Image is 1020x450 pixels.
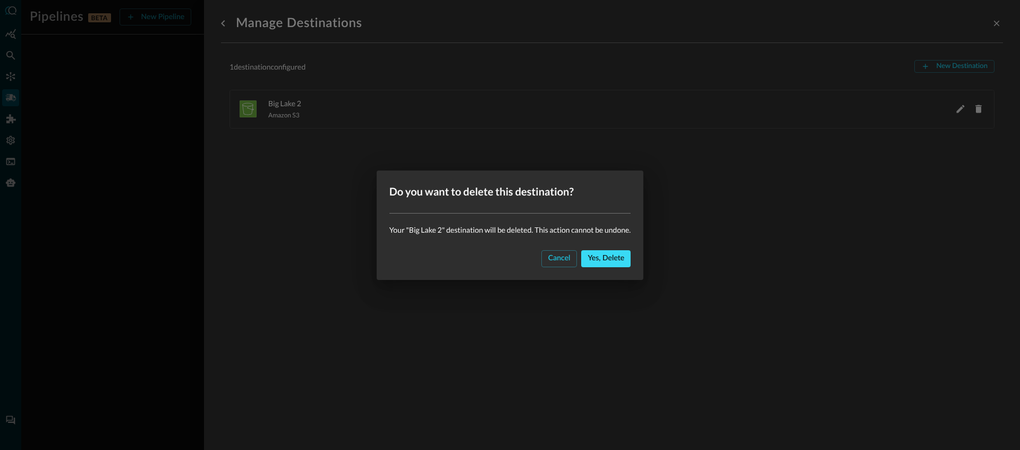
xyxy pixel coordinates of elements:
button: Yes, delete [581,250,631,267]
div: Yes, delete [588,252,624,265]
div: Cancel [548,252,571,265]
p: Your "Big Lake 2" destination will be deleted. This action cannot be undone. [389,224,631,235]
h2: Do you want to delete this destination? [377,171,644,213]
button: Cancel [541,250,577,267]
